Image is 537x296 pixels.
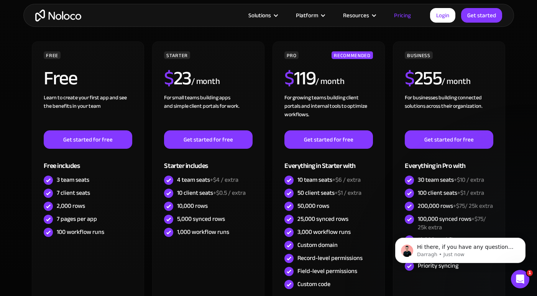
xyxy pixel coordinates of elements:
[57,176,89,184] div: 3 team seats
[418,189,484,197] div: 100 client seats
[511,270,529,288] iframe: Intercom live chat
[210,174,238,186] span: +$4 / extra
[191,76,220,88] div: / month
[284,51,299,59] div: PRO
[453,200,493,212] span: +$75/ 25k extra
[177,176,238,184] div: 4 team seats
[335,187,361,199] span: +$1 / extra
[35,10,81,21] a: home
[239,10,286,20] div: Solutions
[177,189,246,197] div: 10 client seats
[343,10,369,20] div: Resources
[297,267,357,275] div: Field-level permissions
[405,60,414,96] span: $
[297,254,363,262] div: Record-level permissions
[177,202,208,210] div: 10,000 rows
[57,189,90,197] div: 7 client seats
[284,69,315,88] h2: 119
[405,51,432,59] div: BUSINESS
[405,69,442,88] h2: 255
[284,60,294,96] span: $
[164,94,252,130] div: For small teams building apps and simple client portals for work. ‍
[405,130,493,149] a: Get started for free
[384,222,537,275] iframe: Intercom notifications message
[44,51,61,59] div: FREE
[44,149,132,174] div: Free includes
[430,8,455,23] a: Login
[284,149,373,174] div: Everything in Starter with
[164,51,190,59] div: STARTER
[418,202,493,210] div: 200,000 rows
[442,76,470,88] div: / month
[297,228,351,236] div: 3,000 workflow runs
[57,202,85,210] div: 2,000 rows
[177,215,225,223] div: 5,000 synced rows
[44,69,77,88] h2: Free
[332,51,373,59] div: RECOMMENDED
[297,189,361,197] div: 50 client seats
[418,176,484,184] div: 30 team seats
[164,130,252,149] a: Get started for free
[405,149,493,174] div: Everything in Pro with
[44,94,132,130] div: Learn to create your first app and see the benefits in your team ‍
[284,130,373,149] a: Get started for free
[333,10,384,20] div: Resources
[57,215,97,223] div: 7 pages per app
[248,10,271,20] div: Solutions
[164,149,252,174] div: Starter includes
[44,130,132,149] a: Get started for free
[454,174,484,186] span: +$10 / extra
[297,215,348,223] div: 25,000 synced rows
[177,228,229,236] div: 1,000 workflow runs
[286,10,333,20] div: Platform
[297,202,329,210] div: 50,000 rows
[284,94,373,130] div: For growing teams building client portals and internal tools to optimize workflows.
[527,270,533,276] span: 1
[418,215,493,232] div: 100,000 synced rows
[297,176,361,184] div: 10 team seats
[296,10,318,20] div: Platform
[164,69,191,88] h2: 23
[164,60,174,96] span: $
[213,187,246,199] span: +$0.5 / extra
[315,76,344,88] div: / month
[57,228,104,236] div: 100 workflow runs
[384,10,420,20] a: Pricing
[297,280,330,288] div: Custom code
[405,94,493,130] div: For businesses building connected solutions across their organization. ‍
[332,174,361,186] span: +$6 / extra
[461,8,502,23] a: Get started
[457,187,484,199] span: +$1 / extra
[297,241,338,249] div: Custom domain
